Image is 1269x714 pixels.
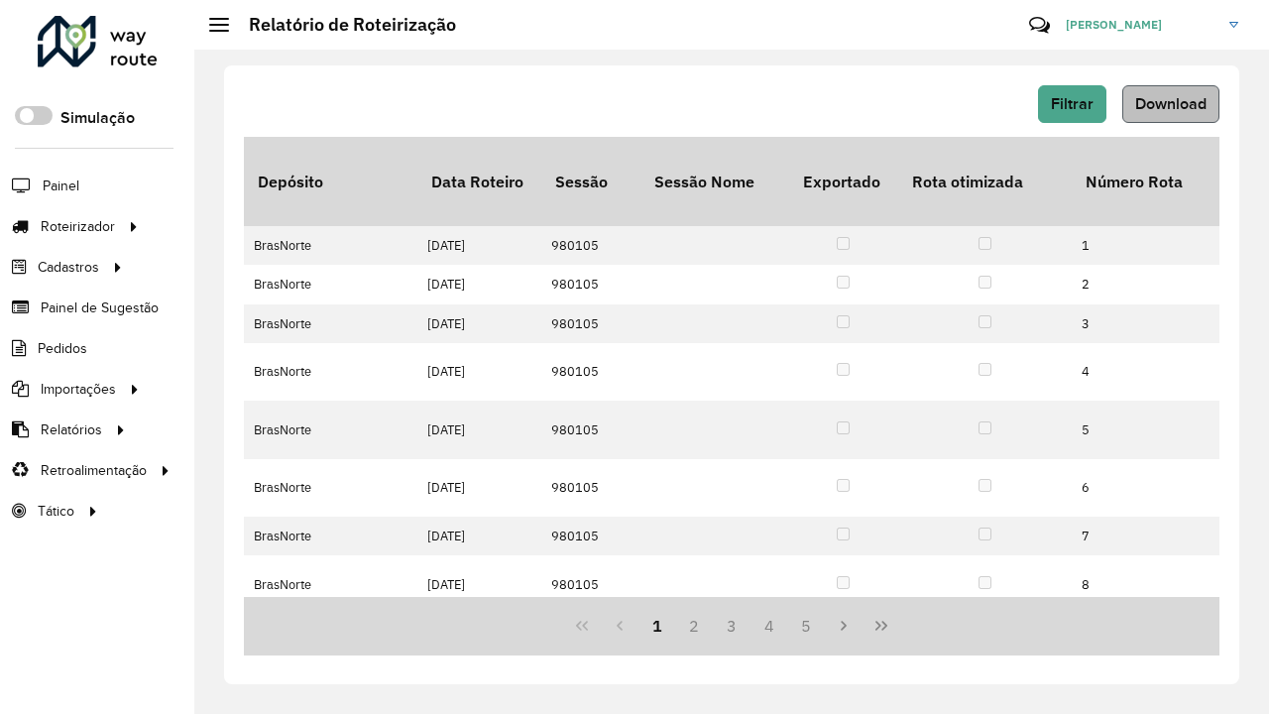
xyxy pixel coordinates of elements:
td: [DATE] [417,517,541,555]
button: 2 [675,607,713,645]
td: [DATE] [417,304,541,343]
td: 980105 [541,226,640,265]
span: Painel de Sugestão [41,297,159,318]
button: 3 [713,607,750,645]
span: Roteirizador [41,216,115,237]
td: BrasNorte [244,555,417,613]
span: Pedidos [38,338,87,359]
button: Download [1122,85,1219,123]
span: Importações [41,379,116,400]
td: BrasNorte [244,304,417,343]
span: Painel [43,176,79,196]
td: 980105 [541,517,640,555]
span: Filtrar [1051,95,1094,112]
td: [DATE] [417,555,541,613]
td: 5 [1072,401,1220,458]
h2: Relatório de Roteirização [229,14,456,36]
td: BrasNorte [244,226,417,265]
label: Simulação [60,106,135,130]
span: Cadastros [38,257,99,278]
th: Exportado [789,137,898,226]
td: 6 [1072,459,1220,517]
button: 1 [638,607,676,645]
td: BrasNorte [244,343,417,401]
button: Next Page [825,607,863,645]
th: Rota otimizada [898,137,1072,226]
td: 3 [1072,304,1220,343]
td: 7 [1072,517,1220,555]
td: [DATE] [417,459,541,517]
button: 5 [788,607,826,645]
td: BrasNorte [244,459,417,517]
button: Filtrar [1038,85,1106,123]
span: Download [1135,95,1207,112]
th: Depósito [244,137,417,226]
td: 8 [1072,555,1220,613]
th: Data Roteiro [417,137,541,226]
td: 980105 [541,304,640,343]
td: 980105 [541,343,640,401]
td: [DATE] [417,265,541,303]
span: Retroalimentação [41,460,147,481]
button: 4 [750,607,788,645]
button: Last Page [863,607,900,645]
td: 980105 [541,555,640,613]
span: Relatórios [41,419,102,440]
td: 980105 [541,401,640,458]
td: 980105 [541,265,640,303]
td: [DATE] [417,343,541,401]
td: 4 [1072,343,1220,401]
td: 1 [1072,226,1220,265]
td: BrasNorte [244,517,417,555]
th: Número Rota [1072,137,1220,226]
th: Sessão Nome [640,137,789,226]
td: 980105 [541,459,640,517]
span: [PERSON_NAME] [1066,16,1214,34]
td: [DATE] [417,226,541,265]
td: 2 [1072,265,1220,303]
a: Contato Rápido [1018,4,1061,47]
th: Sessão [541,137,640,226]
td: [DATE] [417,401,541,458]
span: Tático [38,501,74,522]
td: BrasNorte [244,265,417,303]
td: BrasNorte [244,401,417,458]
